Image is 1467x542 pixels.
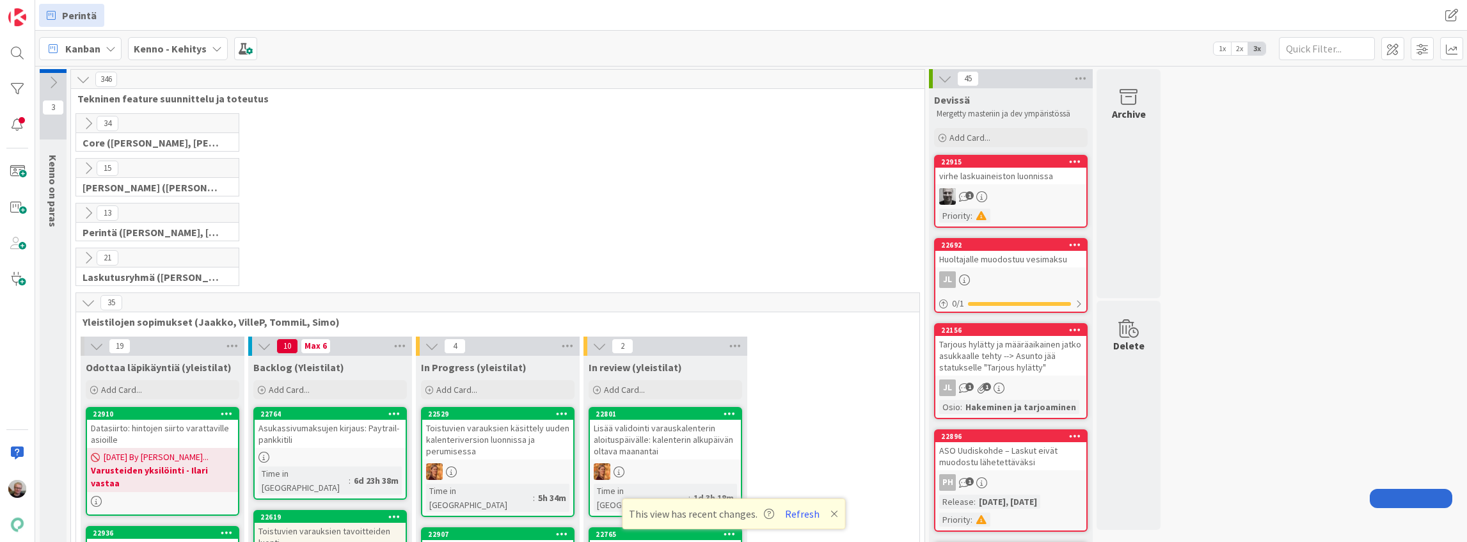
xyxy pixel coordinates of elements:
[97,161,118,176] span: 15
[960,400,962,414] span: :
[971,209,972,223] span: :
[535,491,569,505] div: 5h 34m
[974,495,976,509] span: :
[935,188,1086,205] div: JH
[935,239,1086,251] div: 22692
[1112,106,1146,122] div: Archive
[934,429,1088,532] a: 22896ASO Uudiskohde – Laskut eivät muodostu lähetettäväksiPHRelease:[DATE], [DATE]Priority:
[935,271,1086,288] div: JL
[87,408,238,420] div: 22910
[253,407,407,500] a: 22764Asukassivumaksujen kirjaus: Paytrail-pankkitiliTime in [GEOGRAPHIC_DATA]:6d 23h 38m
[426,463,443,480] img: TL
[935,251,1086,267] div: Huoltajalle muodostuu vesimaksu
[83,315,903,328] span: Yleistilojen sopimukset (Jaakko, VilleP, TommiL, Simo)
[590,463,741,480] div: TL
[95,72,117,87] span: 346
[255,408,406,448] div: 22764Asukassivumaksujen kirjaus: Paytrail-pankkitili
[935,324,1086,336] div: 22156
[97,250,118,266] span: 21
[939,188,956,205] img: JH
[590,408,741,420] div: 22801
[939,513,971,527] div: Priority
[596,530,741,539] div: 22765
[255,408,406,420] div: 22764
[594,463,610,480] img: TL
[426,484,533,512] div: Time in [GEOGRAPHIC_DATA]
[97,116,118,131] span: 34
[93,410,238,418] div: 22910
[83,271,223,283] span: Laskutusryhmä (Antti, Harri, Keijo)
[935,442,1086,470] div: ASO Uudiskohde – Laskut eivät muodostu lähetettäväksi
[351,474,402,488] div: 6d 23h 38m
[65,41,100,56] span: Kanban
[83,136,223,149] span: Core (Pasi, Jussi, JaakkoHä, Jyri, Leo, MikkoK, Väinö)
[8,480,26,498] img: JH
[939,209,971,223] div: Priority
[436,384,477,395] span: Add Card...
[97,205,118,221] span: 13
[941,432,1086,441] div: 22896
[939,271,956,288] div: JL
[104,450,209,464] span: [DATE] By [PERSON_NAME]...
[260,410,406,418] div: 22764
[952,297,964,310] span: 0 / 1
[957,71,979,86] span: 45
[983,383,991,391] span: 1
[422,408,573,420] div: 22529
[590,408,741,459] div: 22801Lisää validointi varauskalenterin aloituspäivälle: kalenterin alkupäivän oltava maanantai
[100,295,122,310] span: 35
[422,420,573,459] div: Toistuvien varauksien käsittely uuden kalenteriversion luonnissa ja perumisessa
[962,400,1079,414] div: Hakeminen ja tarjoaminen
[935,156,1086,168] div: 22915
[939,495,974,509] div: Release
[690,491,737,505] div: 1d 3h 18m
[965,383,974,391] span: 1
[93,529,238,538] div: 22936
[421,361,527,374] span: In Progress (yleistilat)
[589,361,682,374] span: In review (yleistilat)
[590,420,741,459] div: Lisää validointi varauskalenterin aloituspäivälle: kalenterin alkupäivän oltava maanantai
[604,384,645,395] span: Add Card...
[935,296,1086,312] div: 0/1
[62,8,97,23] span: Perintä
[1279,37,1375,60] input: Quick Filter...
[935,156,1086,184] div: 22915virhe laskuaineiston luonnissa
[934,155,1088,228] a: 22915virhe laskuaineiston luonnissaJHPriority:
[629,506,774,522] span: This view has recent changes.
[253,361,344,374] span: Backlog (Yleistilat)
[1214,42,1231,55] span: 1x
[8,516,26,534] img: avatar
[422,463,573,480] div: TL
[87,420,238,448] div: Datasiirto: hintojen siirto varattaville asioille
[39,4,104,27] a: Perintä
[421,407,575,517] a: 22529Toistuvien varauksien käsittely uuden kalenteriversion luonnissa ja perumisessaTLTime in [GE...
[589,407,742,517] a: 22801Lisää validointi varauskalenterin aloituspäivälle: kalenterin alkupäivän oltava maanantaiTLT...
[255,511,406,523] div: 22619
[590,529,741,540] div: 22765
[428,530,573,539] div: 22907
[134,42,207,55] b: Kenno - Kehitys
[781,506,824,522] button: Refresh
[935,168,1086,184] div: virhe laskuaineiston luonnissa
[965,477,974,486] span: 1
[91,464,234,490] b: Varusteiden yksilöinti - Ilari vastaa
[422,408,573,459] div: 22529Toistuvien varauksien käsittely uuden kalenteriversion luonnissa ja perumisessa
[42,100,64,115] span: 3
[86,407,239,516] a: 22910Datasiirto: hintojen siirto varattaville asioille[DATE] By [PERSON_NAME]...Varusteiden yksil...
[87,408,238,448] div: 22910Datasiirto: hintojen siirto varattaville asioille
[934,93,970,106] span: Devissä
[8,8,26,26] img: Visit kanbanzone.com
[444,339,466,354] span: 4
[109,339,131,354] span: 19
[971,513,972,527] span: :
[349,474,351,488] span: :
[422,529,573,540] div: 22907
[260,513,406,522] div: 22619
[939,379,956,396] div: JL
[941,326,1086,335] div: 22156
[939,474,956,491] div: PH
[976,495,1040,509] div: [DATE], [DATE]
[935,324,1086,376] div: 22156Tarjous hylätty ja määräaikainen jatko asukkaalle tehty --> Asunto jää statukselle "Tarjous ...
[101,384,142,395] span: Add Card...
[87,527,238,539] div: 22936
